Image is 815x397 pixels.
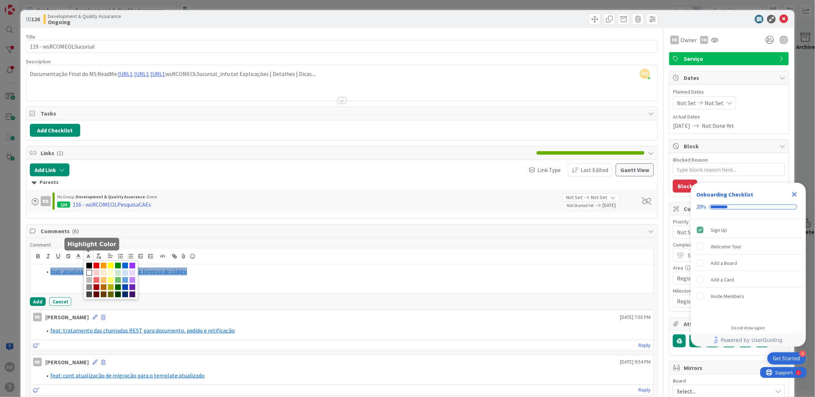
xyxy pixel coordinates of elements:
span: Tasks [41,109,645,118]
b: Ongoing [48,19,121,25]
span: Not Started Yet [567,203,594,208]
span: Mirrors [684,364,776,372]
button: Add Checklist [30,124,80,137]
div: 1 [37,3,39,9]
div: Invite Members [711,292,745,301]
div: Sign Up [711,226,727,234]
div: RB [33,358,42,366]
span: Select... [677,386,769,396]
div: Welcome Tour [711,242,742,251]
span: Done [147,194,157,199]
div: RB [670,36,679,44]
button: Gantt View [616,163,654,176]
div: Checklist progress: 20% [697,204,800,210]
span: Not Set [705,99,724,107]
span: Comments [41,227,645,235]
button: Last Edited [568,163,612,176]
div: Invite Members is incomplete. [694,288,803,304]
span: Registo Comercial [677,273,769,283]
button: Cancel [49,297,71,306]
div: Priority [673,219,785,224]
button: Block [673,180,697,193]
div: Onboarding Checklist [697,190,753,199]
a: [URL]: [150,70,165,77]
span: [DATE] 9:54 PM [620,358,651,366]
span: Powered by UserGuiding [721,336,783,344]
span: Not Set [566,194,582,201]
span: Development & Quality Assurance [48,13,121,19]
span: [DATE] [602,202,634,209]
div: Get Started [773,355,800,362]
div: 20% [697,204,706,210]
div: 4 [800,351,806,357]
span: Attachments [684,320,776,328]
span: ( 1 ) [56,149,63,157]
span: Actual Dates [673,113,785,121]
span: Owner [680,36,697,44]
p: Documentação Final do MS:ReadMe: wsRCOMEOLSucursal_info.txt Explicações | Detalhes | Dicas.... [30,70,654,78]
div: Complexidade [673,242,785,247]
span: Board [673,378,686,383]
div: FM [700,36,708,44]
span: [DATE] 7:55 PM [620,313,651,321]
label: Blocked Reason [673,157,708,163]
h5: Highlight Color [67,241,116,248]
div: 116 - wsRCOMEOLPesquisaCAEs [73,200,151,209]
div: Parents [32,179,652,186]
div: RB [41,196,51,206]
a: feat: tratamento das chamadas REST para documento, pedido e retificação [50,327,235,334]
span: Custom Fields [684,204,776,213]
span: No Group › [57,194,76,199]
a: feat: cont atualização de migração para o template atualizado [50,372,205,379]
span: Last Edited [580,166,608,174]
a: [URL]: [134,70,149,77]
div: RB [33,313,42,321]
div: Checklist items [691,219,806,320]
div: Checklist Container [691,183,806,347]
span: Link Type [537,166,561,174]
span: Not Set [677,99,696,107]
span: Support [15,1,33,10]
b: 126 [31,15,40,23]
span: Not Set [677,227,769,237]
input: type card name here... [26,40,658,53]
div: Welcome Tour is incomplete. [694,239,803,254]
span: Comment [30,242,51,248]
span: Small [688,250,769,260]
a: Reply [638,341,651,350]
b: Development & Quality Assurance › [76,194,147,199]
div: Close Checklist [789,189,800,200]
div: Add a Card [711,275,734,284]
span: Links [41,149,533,157]
span: Description [26,58,51,65]
span: RB [640,69,650,79]
span: Registos [677,296,769,306]
div: Add a Board [711,259,737,267]
button: Add [30,297,46,306]
div: Do not show again [732,325,765,331]
label: Title [26,33,35,40]
button: Add Link [30,163,69,176]
div: Add a Board is incomplete. [694,255,803,271]
span: Not Set [591,194,607,201]
div: Area [673,265,785,270]
a: Reply [638,385,651,394]
div: Sign Up is complete. [694,222,803,238]
span: Planned Dates [673,88,785,96]
div: Add a Card is incomplete. [694,272,803,288]
span: [DATE] [673,121,690,130]
span: Not Done Yet [702,121,734,130]
div: Milestone [673,288,785,293]
div: [PERSON_NAME] [45,358,89,366]
div: Open Get Started checklist, remaining modules: 4 [768,352,806,365]
span: ID [26,15,40,23]
div: 124 [57,202,70,208]
span: Serviço [684,54,776,63]
a: feat: atualização dos 3 fluxos do MS e limpeza de código [50,268,187,275]
span: Block [684,142,776,150]
a: Powered by UserGuiding [695,334,802,347]
div: Footer [691,334,806,347]
span: ( 6 ) [72,227,79,235]
span: Dates [684,73,776,82]
a: [URL]: [118,70,133,77]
